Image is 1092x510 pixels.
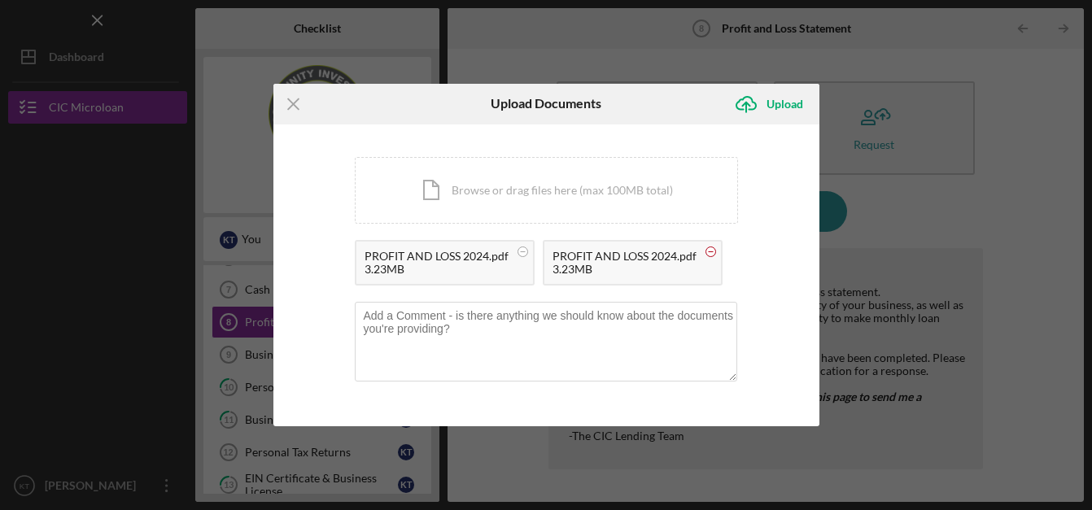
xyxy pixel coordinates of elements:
[553,250,697,263] div: PROFIT AND LOSS 2024.pdf
[365,250,509,263] div: PROFIT AND LOSS 2024.pdf
[767,88,803,120] div: Upload
[553,263,697,276] div: 3.23MB
[726,88,819,120] button: Upload
[491,96,601,111] h6: Upload Documents
[365,263,509,276] div: 3.23MB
